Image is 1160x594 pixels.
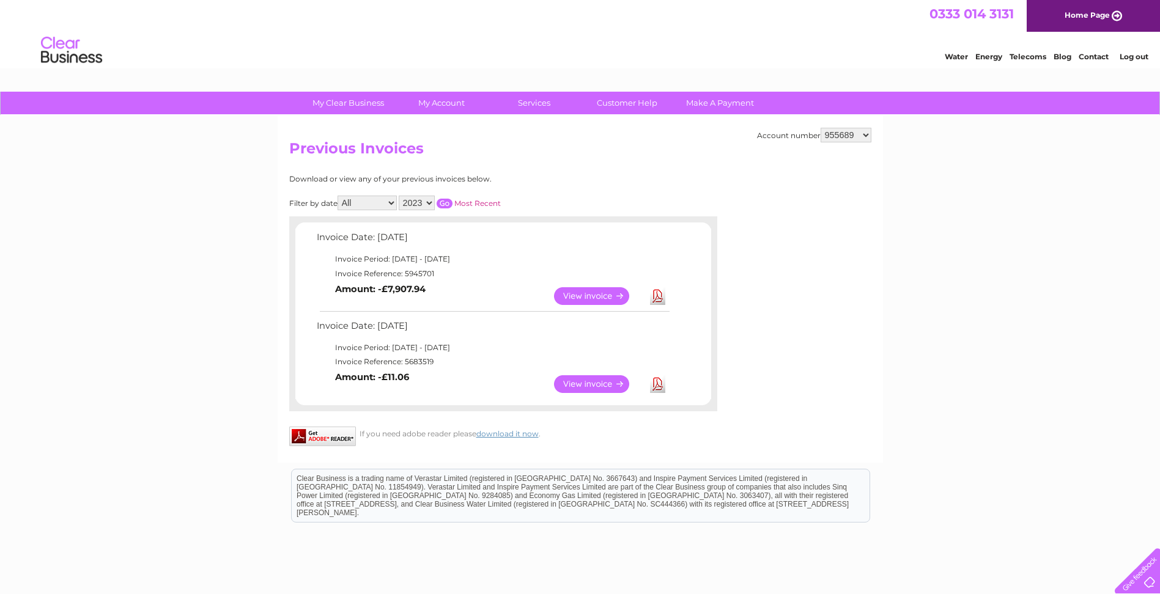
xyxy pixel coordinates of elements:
a: Water [945,52,968,61]
h2: Previous Invoices [289,140,871,163]
a: Log out [1120,52,1148,61]
a: View [554,287,644,305]
div: Clear Business is a trading name of Verastar Limited (registered in [GEOGRAPHIC_DATA] No. 3667643... [292,7,870,59]
a: Customer Help [577,92,678,114]
a: View [554,375,644,393]
td: Invoice Date: [DATE] [314,318,671,340]
a: Energy [975,52,1002,61]
a: Services [484,92,585,114]
td: Invoice Reference: 5683519 [314,354,671,369]
a: My Account [391,92,492,114]
a: Download [650,287,665,305]
td: Invoice Date: [DATE] [314,229,671,252]
b: Amount: -£11.06 [335,372,409,383]
div: Filter by date [289,196,610,210]
div: If you need adobe reader please . [289,427,717,438]
div: Download or view any of your previous invoices below. [289,175,610,183]
div: Account number [757,128,871,142]
a: Telecoms [1010,52,1046,61]
td: Invoice Reference: 5945701 [314,266,671,281]
img: logo.png [40,32,103,69]
a: Blog [1054,52,1071,61]
a: download it now [476,429,539,438]
a: Download [650,375,665,393]
a: My Clear Business [298,92,399,114]
td: Invoice Period: [DATE] - [DATE] [314,340,671,355]
a: Make A Payment [670,92,770,114]
td: Invoice Period: [DATE] - [DATE] [314,252,671,266]
a: 0333 014 3131 [929,6,1014,21]
b: Amount: -£7,907.94 [335,284,426,295]
a: Most Recent [454,199,501,208]
a: Contact [1079,52,1109,61]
